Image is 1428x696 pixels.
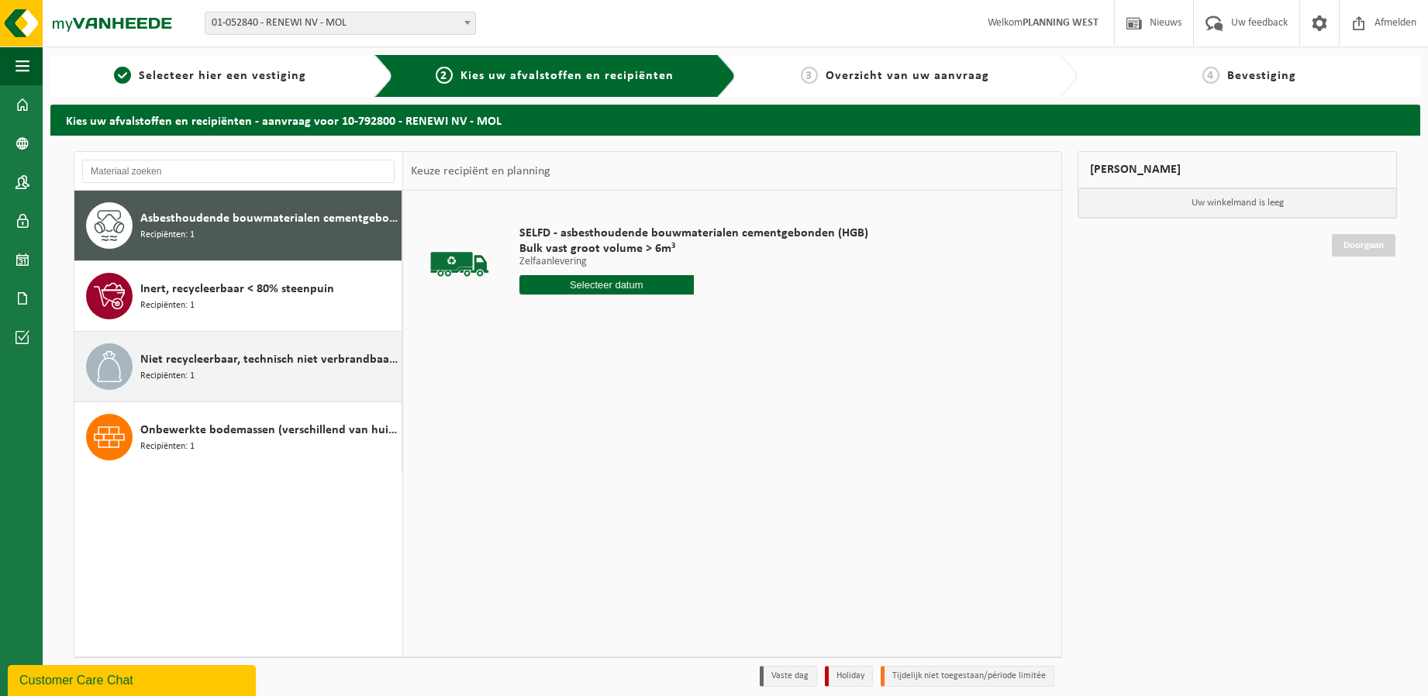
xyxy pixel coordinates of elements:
span: Recipiënten: 1 [140,439,195,454]
button: Niet recycleerbaar, technisch niet verbrandbaar afval (brandbaar) Recipiënten: 1 [74,332,402,402]
p: Zelfaanlevering [519,257,868,267]
button: Onbewerkte bodemassen (verschillend van huisvuilverbrandingsinstallatie, non bis in idem) Recipië... [74,402,402,472]
li: Vaste dag [760,666,817,687]
span: 3 [801,67,818,84]
span: Inert, recycleerbaar < 80% steenpuin [140,280,334,298]
li: Tijdelijk niet toegestaan/période limitée [881,666,1054,687]
button: Asbesthoudende bouwmaterialen cementgebonden (hechtgebonden) Recipiënten: 1 [74,191,402,261]
div: [PERSON_NAME] [1078,151,1397,188]
span: Selecteer hier een vestiging [139,70,306,82]
li: Holiday [825,666,873,687]
span: 01-052840 - RENEWI NV - MOL [205,12,476,35]
span: Bulk vast groot volume > 6m³ [519,241,868,257]
span: 2 [436,67,453,84]
a: 1Selecteer hier een vestiging [58,67,362,85]
span: 4 [1202,67,1219,84]
span: SELFD - asbesthoudende bouwmaterialen cementgebonden (HGB) [519,226,868,241]
input: Materiaal zoeken [82,160,395,183]
p: Uw winkelmand is leeg [1078,188,1396,218]
iframe: chat widget [8,662,259,696]
span: Kies uw afvalstoffen en recipiënten [460,70,674,82]
span: Niet recycleerbaar, technisch niet verbrandbaar afval (brandbaar) [140,350,398,369]
button: Inert, recycleerbaar < 80% steenpuin Recipiënten: 1 [74,261,402,332]
span: Recipiënten: 1 [140,298,195,313]
span: Asbesthoudende bouwmaterialen cementgebonden (hechtgebonden) [140,209,398,228]
span: 1 [114,67,131,84]
span: Recipiënten: 1 [140,369,195,384]
strong: PLANNING WEST [1023,17,1099,29]
span: Bevestiging [1227,70,1296,82]
span: Overzicht van uw aanvraag [826,70,989,82]
h2: Kies uw afvalstoffen en recipiënten - aanvraag voor 10-792800 - RENEWI NV - MOL [50,105,1420,135]
div: Keuze recipiënt en planning [403,152,558,191]
span: Onbewerkte bodemassen (verschillend van huisvuilverbrandingsinstallatie, non bis in idem) [140,421,398,439]
span: 01-052840 - RENEWI NV - MOL [205,12,475,34]
input: Selecteer datum [519,275,694,295]
a: Doorgaan [1332,234,1395,257]
span: Recipiënten: 1 [140,228,195,243]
